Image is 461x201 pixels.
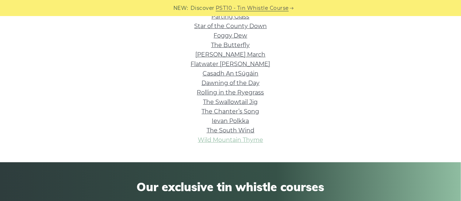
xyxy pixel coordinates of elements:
a: Wild Mountain Thyme [198,136,263,143]
a: PST10 - Tin Whistle Course [216,4,289,12]
a: Star of the County Down [194,23,267,30]
a: Flatwater [PERSON_NAME] [191,61,270,67]
a: Casadh An tSúgáin [203,70,258,77]
a: The Butterfly [211,42,250,49]
span: Our exclusive tin whistle courses [25,180,437,194]
a: The Chanter’s Song [202,108,260,115]
a: Rolling in the Ryegrass [197,89,264,96]
a: Foggy Dew [214,32,247,39]
a: Parting Glass [212,13,250,20]
span: Discover [191,4,215,12]
a: The South Wind [207,127,254,134]
a: The Swallowtail Jig [203,98,258,105]
a: Ievan Polkka [212,117,249,124]
a: Dawning of the Day [201,80,260,86]
a: [PERSON_NAME] March [196,51,266,58]
span: NEW: [173,4,188,12]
